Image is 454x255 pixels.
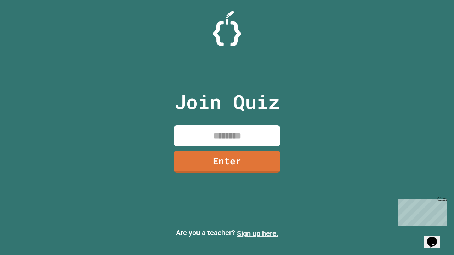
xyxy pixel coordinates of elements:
div: Chat with us now!Close [3,3,49,45]
a: Sign up here. [237,229,278,238]
img: Logo.svg [213,11,241,46]
a: Enter [174,151,280,173]
iframe: chat widget [395,196,447,226]
p: Join Quiz [175,87,280,117]
p: Are you a teacher? [6,227,448,239]
iframe: chat widget [424,227,447,248]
